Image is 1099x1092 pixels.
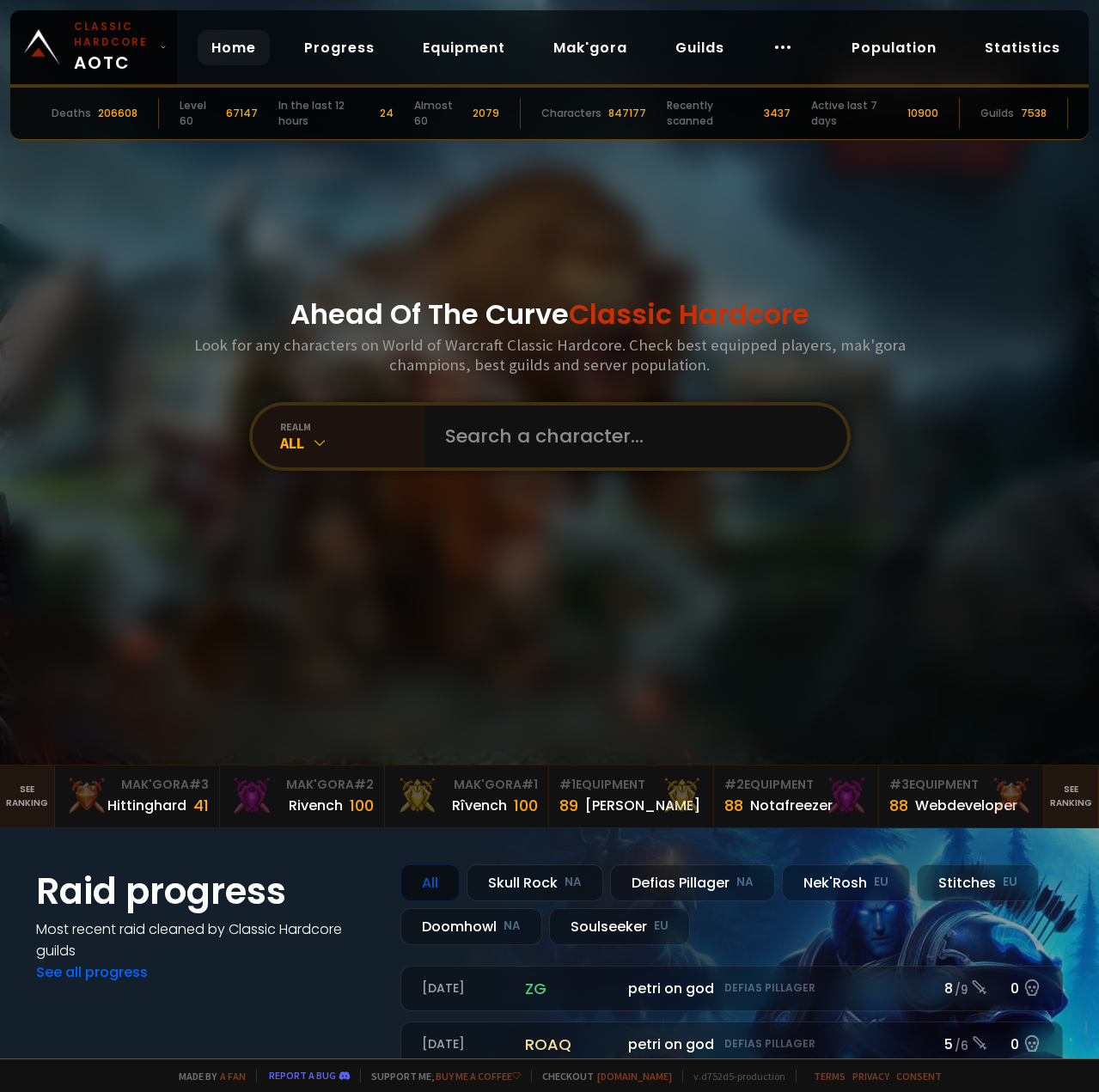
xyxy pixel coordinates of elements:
input: Search a character... [435,406,827,467]
div: 100 [350,794,374,817]
span: Support me, [360,1070,521,1083]
a: Mak'gora [540,30,641,65]
div: 88 [724,794,743,817]
span: Made by [168,1070,246,1083]
div: 847177 [608,106,646,121]
div: All [280,433,424,453]
h1: Ahead Of The Curve [290,294,809,335]
a: Mak'Gora#1Rîvench100 [385,766,550,827]
small: NA [736,874,754,891]
a: Report a bug [269,1069,336,1082]
span: Classic Hardcore [569,295,809,333]
div: Equipment [559,776,703,794]
div: Notafreezer [750,795,833,816]
div: 67147 [226,106,258,121]
div: Rivench [289,795,343,816]
span: v. d752d5 - production [682,1070,785,1083]
h4: Most recent raid cleaned by Classic Hardcore guilds [36,918,380,961]
small: NA [504,918,521,935]
a: Privacy [852,1070,889,1083]
div: Doomhowl [400,908,542,945]
span: # 1 [559,776,576,793]
div: 10900 [907,106,938,121]
small: EU [874,874,888,891]
div: Soulseeker [549,908,690,945]
a: Equipment [409,30,519,65]
div: Mak'Gora [230,776,374,794]
a: Population [838,30,950,65]
div: 2079 [473,106,499,121]
div: Almost 60 [414,98,466,129]
a: Progress [290,30,388,65]
div: Equipment [889,776,1033,794]
div: In the last 12 hours [278,98,373,129]
a: [DOMAIN_NAME] [597,1070,672,1083]
div: Defias Pillager [610,864,775,901]
div: All [400,864,460,901]
div: Nek'Rosh [782,864,910,901]
small: Classic Hardcore [74,19,153,50]
a: Classic HardcoreAOTC [10,10,177,84]
a: Mak'Gora#2Rivench100 [220,766,385,827]
a: See all progress [36,962,148,982]
div: Rîvench [452,795,507,816]
span: # 3 [889,776,909,793]
div: 89 [559,794,578,817]
div: 206608 [98,106,137,121]
a: [DATE]roaqpetri on godDefias Pillager5 /60 [400,1022,1063,1067]
div: Mak'Gora [65,776,209,794]
span: # 1 [522,776,538,793]
div: 3437 [764,106,791,121]
a: Buy me a coffee [436,1070,521,1083]
a: Home [198,30,270,65]
div: Hittinghard [107,795,186,816]
div: Skull Rock [467,864,603,901]
span: Checkout [531,1070,672,1083]
div: Active last 7 days [811,98,901,129]
div: Equipment [724,776,868,794]
small: EU [654,918,669,935]
span: # 2 [354,776,374,793]
a: Terms [814,1070,846,1083]
div: Webdeveloper [915,795,1017,816]
div: Mak'Gora [395,776,539,794]
small: EU [1003,874,1017,891]
div: 7538 [1021,106,1047,121]
div: Guilds [980,106,1014,121]
a: #2Equipment88Notafreezer [714,766,879,827]
div: Level 60 [180,98,219,129]
small: NA [565,874,582,891]
div: realm [280,420,424,433]
a: Consent [896,1070,942,1083]
h1: Raid progress [36,864,380,918]
span: # 2 [724,776,744,793]
a: Guilds [662,30,738,65]
span: AOTC [74,19,153,76]
div: Recently scanned [667,98,757,129]
div: [PERSON_NAME] [585,795,700,816]
div: 41 [193,794,209,817]
div: Characters [541,106,601,121]
div: 100 [514,794,538,817]
a: Seeranking [1044,766,1099,827]
a: #3Equipment88Webdeveloper [879,766,1044,827]
span: # 3 [189,776,209,793]
a: a fan [220,1070,246,1083]
a: [DATE]zgpetri on godDefias Pillager8 /90 [400,966,1063,1011]
div: Stitches [917,864,1039,901]
div: Deaths [52,106,91,121]
a: #1Equipment89[PERSON_NAME] [549,766,714,827]
div: 24 [380,106,394,121]
a: Statistics [971,30,1074,65]
a: Mak'Gora#3Hittinghard41 [55,766,220,827]
h3: Look for any characters on World of Warcraft Classic Hardcore. Check best equipped players, mak'g... [187,335,913,375]
div: 88 [889,794,908,817]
